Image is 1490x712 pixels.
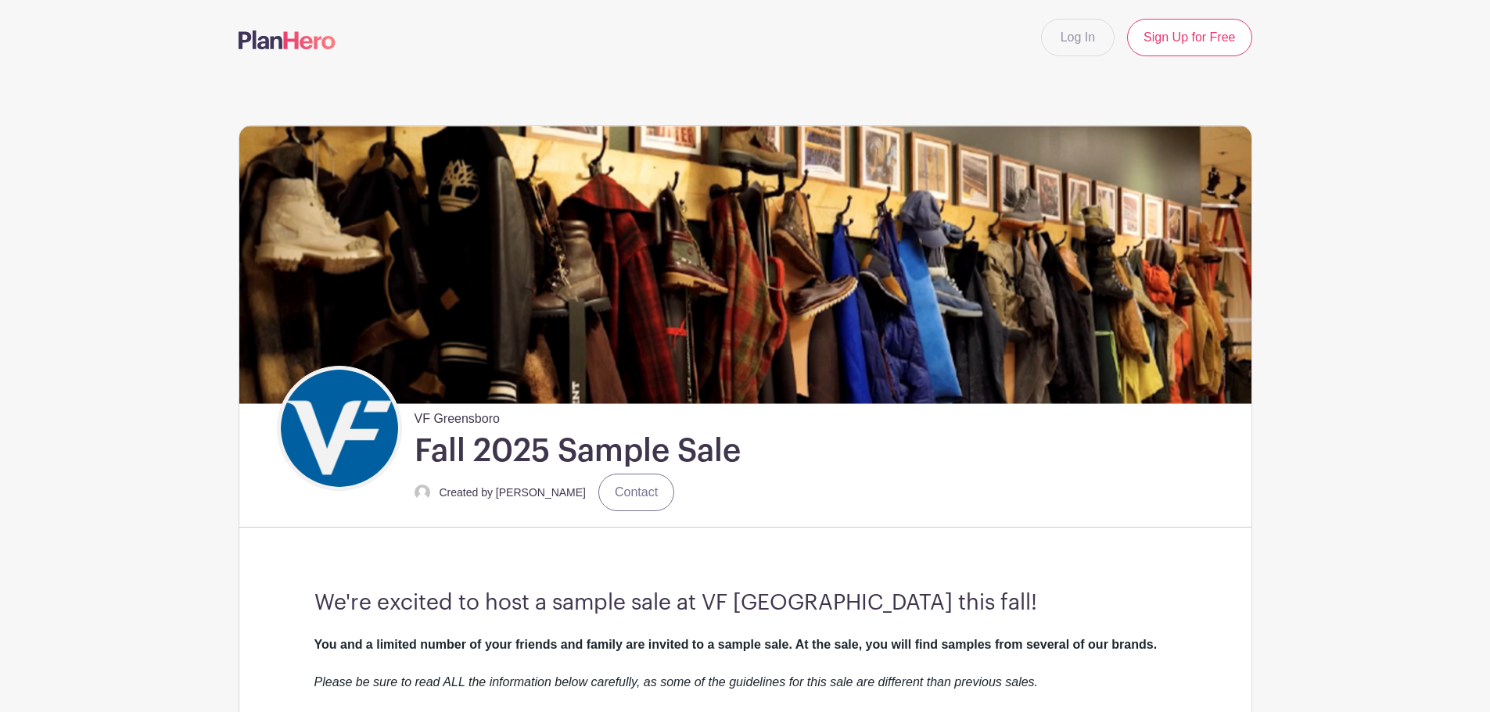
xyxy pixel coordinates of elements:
a: Log In [1041,19,1115,56]
img: default-ce2991bfa6775e67f084385cd625a349d9dcbb7a52a09fb2fda1e96e2d18dcdb.png [415,485,430,500]
strong: You and a limited number of your friends and family are invited to a sample sale. At the sale, yo... [314,638,1158,651]
img: logo-507f7623f17ff9eddc593b1ce0a138ce2505c220e1c5a4e2b4648c50719b7d32.svg [239,30,336,49]
h3: We're excited to host a sample sale at VF [GEOGRAPHIC_DATA] this fall! [314,590,1176,617]
img: VF_Icon_FullColor_CMYK-small.png [281,370,398,487]
span: VF Greensboro [415,403,500,428]
a: Sign Up for Free [1127,19,1251,56]
small: Created by [PERSON_NAME] [440,486,587,499]
a: Contact [598,474,674,511]
em: Please be sure to read ALL the information below carefully, as some of the guidelines for this sa... [314,675,1039,689]
img: Sample%20Sale.png [239,126,1251,403]
h1: Fall 2025 Sample Sale [415,431,741,470]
